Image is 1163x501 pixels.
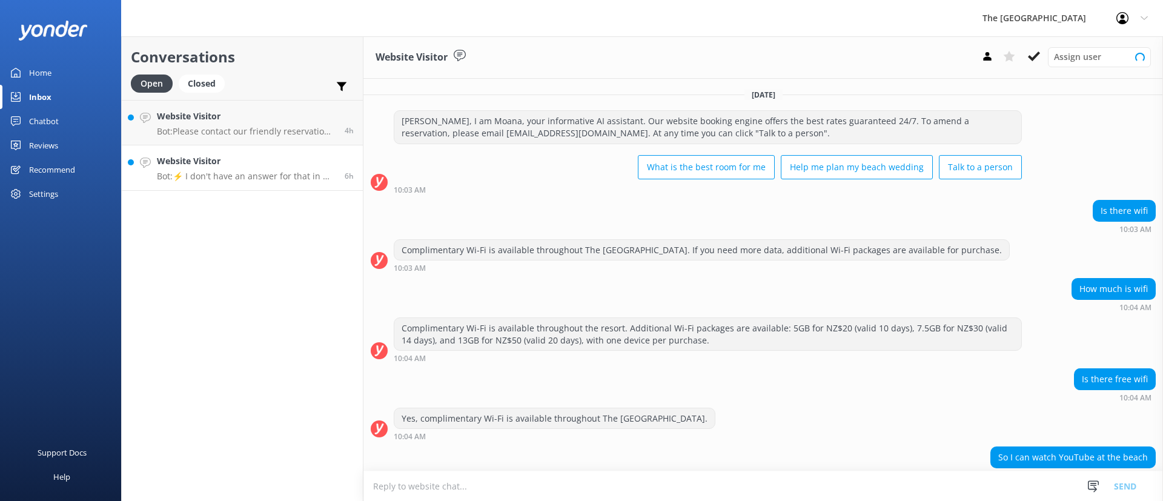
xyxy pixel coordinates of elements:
[53,465,70,489] div: Help
[394,432,715,440] div: Sep 07 2025 10:04am (UTC -10:00) Pacific/Honolulu
[122,100,363,145] a: Website VisitorBot:Please contact our friendly reservation staff at [EMAIL_ADDRESS][DOMAIN_NAME] ...
[1054,50,1101,64] span: Assign user
[179,76,231,90] a: Closed
[345,171,354,181] span: Sep 07 2025 10:04am (UTC -10:00) Pacific/Honolulu
[131,45,354,68] h2: Conversations
[394,318,1021,350] div: Complimentary Wi-Fi is available throughout the resort. Additional Wi-Fi packages are available: ...
[394,185,1022,194] div: Sep 07 2025 10:03am (UTC -10:00) Pacific/Honolulu
[394,240,1009,260] div: Complimentary Wi-Fi is available throughout The [GEOGRAPHIC_DATA]. If you need more data, additio...
[131,75,173,93] div: Open
[122,145,363,191] a: Website VisitorBot:⚡ I don't have an answer for that in my knowledge base. Please try and rephras...
[345,125,354,136] span: Sep 07 2025 11:20am (UTC -10:00) Pacific/Honolulu
[1075,369,1155,390] div: Is there free wifi
[638,155,775,179] button: What is the best room for me
[38,440,87,465] div: Support Docs
[781,155,933,179] button: Help me plan my beach wedding
[991,447,1155,468] div: So I can watch YouTube at the beach
[394,187,426,194] strong: 10:03 AM
[394,354,1022,362] div: Sep 07 2025 10:04am (UTC -10:00) Pacific/Honolulu
[29,85,51,109] div: Inbox
[1093,201,1155,221] div: Is there wifi
[394,264,1010,272] div: Sep 07 2025 10:03am (UTC -10:00) Pacific/Honolulu
[394,265,426,272] strong: 10:03 AM
[131,76,179,90] a: Open
[1072,279,1155,299] div: How much is wifi
[29,182,58,206] div: Settings
[394,355,426,362] strong: 10:04 AM
[157,126,336,137] p: Bot: Please contact our friendly reservation staff at [EMAIL_ADDRESS][DOMAIN_NAME] or telephone +...
[179,75,225,93] div: Closed
[1074,393,1156,402] div: Sep 07 2025 10:04am (UTC -10:00) Pacific/Honolulu
[18,21,88,41] img: yonder-white-logo.png
[29,133,58,158] div: Reviews
[1048,47,1151,67] div: Assign User
[394,433,426,440] strong: 10:04 AM
[29,109,59,133] div: Chatbot
[29,61,51,85] div: Home
[744,90,783,100] span: [DATE]
[29,158,75,182] div: Recommend
[376,50,448,65] h3: Website Visitor
[1119,304,1151,311] strong: 10:04 AM
[1119,226,1151,233] strong: 10:03 AM
[394,408,715,429] div: Yes, complimentary Wi-Fi is available throughout The [GEOGRAPHIC_DATA].
[394,111,1021,143] div: [PERSON_NAME], I am Moana, your informative AI assistant. Our website booking engine offers the b...
[1093,225,1156,233] div: Sep 07 2025 10:03am (UTC -10:00) Pacific/Honolulu
[157,110,336,123] h4: Website Visitor
[157,171,336,182] p: Bot: ⚡ I don't have an answer for that in my knowledge base. Please try and rephrase your questio...
[1119,394,1151,402] strong: 10:04 AM
[939,155,1022,179] button: Talk to a person
[1072,303,1156,311] div: Sep 07 2025 10:04am (UTC -10:00) Pacific/Honolulu
[157,154,336,168] h4: Website Visitor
